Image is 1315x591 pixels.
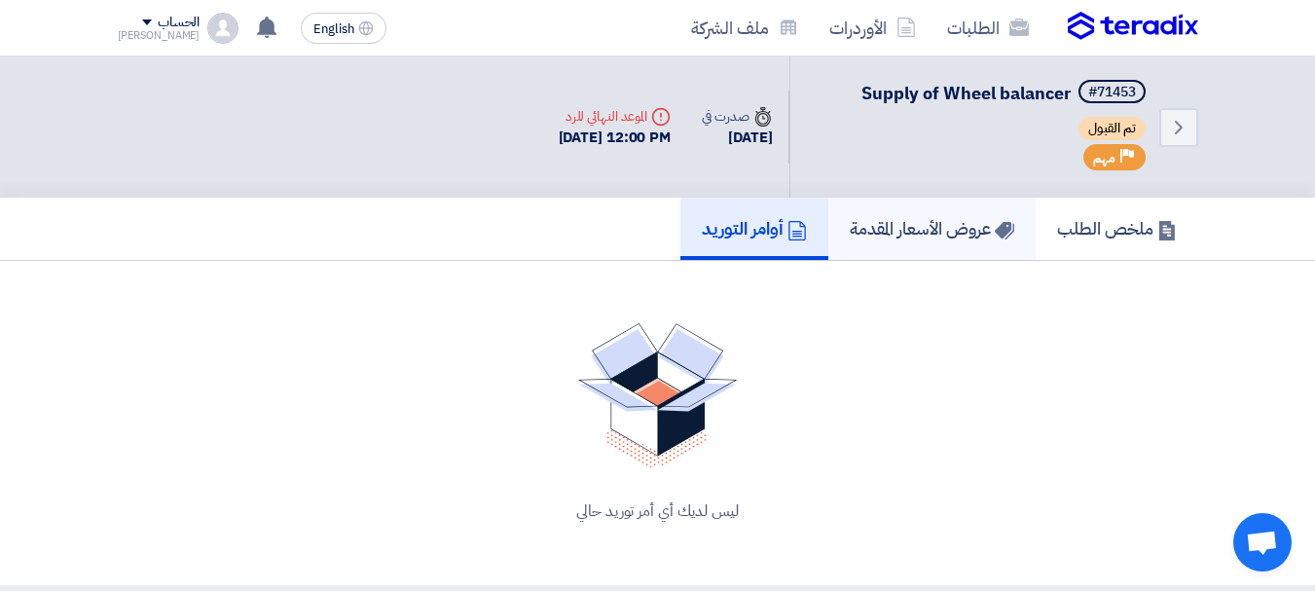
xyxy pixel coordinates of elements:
[1036,198,1198,260] a: ملخص الطلب
[158,15,200,31] div: الحساب
[680,198,828,260] a: أوامر التوريد
[559,106,672,127] div: الموعد النهائي للرد
[702,106,772,127] div: صدرت في
[850,217,1014,240] h5: عروض الأسعار المقدمة
[141,499,1175,523] div: ليس لديك أي أمر توريد حالي
[828,198,1036,260] a: عروض الأسعار المقدمة
[1093,149,1115,167] span: مهم
[1057,217,1177,240] h5: ملخص الطلب
[207,13,238,44] img: profile_test.png
[1088,86,1136,99] div: #71453
[1078,117,1146,140] span: تم القبول
[1068,12,1198,41] img: Teradix logo
[861,80,1071,106] span: Supply of Wheel balancer
[931,5,1044,51] a: الطلبات
[301,13,386,44] button: English
[814,5,931,51] a: الأوردرات
[118,30,201,41] div: [PERSON_NAME]
[861,80,1150,107] h5: Supply of Wheel balancer
[702,127,772,149] div: [DATE]
[1233,513,1292,572] div: Open chat
[578,323,738,468] img: No Quotations Found!
[702,217,807,240] h5: أوامر التوريد
[313,22,354,36] span: English
[559,127,672,149] div: [DATE] 12:00 PM
[676,5,814,51] a: ملف الشركة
